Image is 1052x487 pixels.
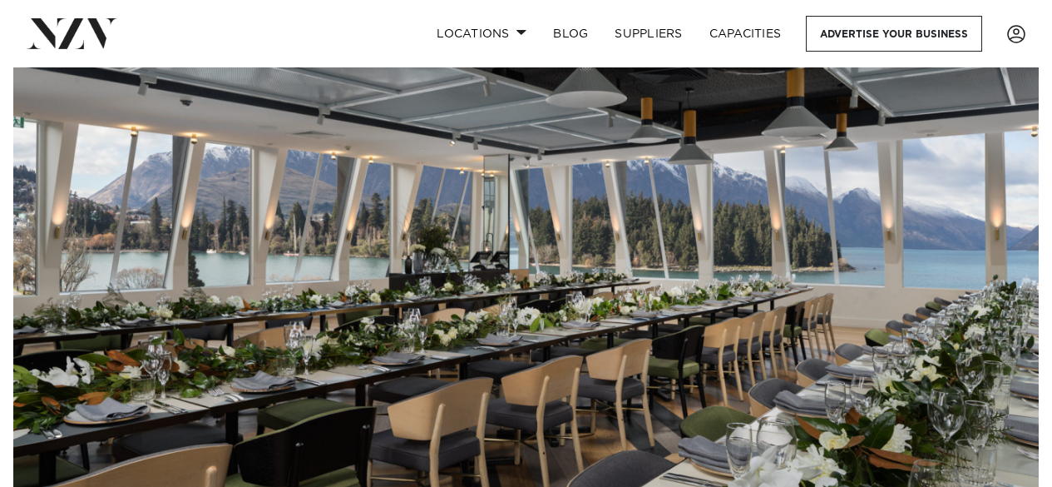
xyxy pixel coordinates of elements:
[806,16,982,52] a: Advertise your business
[423,16,540,52] a: Locations
[27,18,117,48] img: nzv-logo.png
[696,16,795,52] a: Capacities
[540,16,601,52] a: BLOG
[601,16,695,52] a: SUPPLIERS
